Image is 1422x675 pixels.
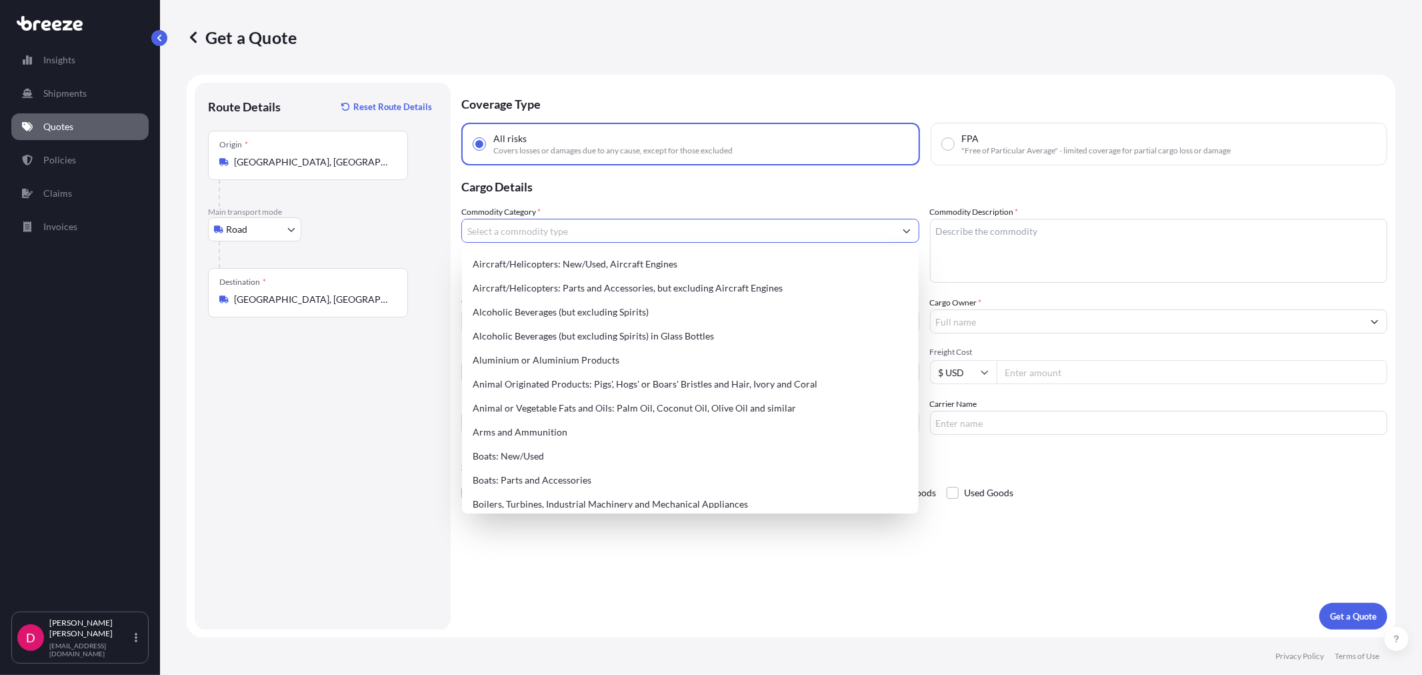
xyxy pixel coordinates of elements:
p: Special Conditions [461,462,1387,472]
label: Commodity Category [461,205,541,219]
span: Freight Cost [930,347,1388,358]
p: Get a Quote [187,27,297,48]
p: Route Details [208,99,281,115]
div: Alcoholic Beverages (but excluding Spirits) in Glass Bottles [467,324,913,348]
p: Coverage Type [461,83,1387,123]
label: Booking Reference [461,398,528,411]
input: Enter name [930,411,1388,435]
input: Destination [234,293,391,306]
label: Cargo Owner [930,296,982,309]
span: Commodity Value [461,296,919,307]
button: Select transport [208,217,301,241]
div: Boats: New/Used [467,444,913,468]
button: Show suggestions [895,219,919,243]
div: Animal or Vegetable Fats and Oils: Palm Oil, Coconut Oil, Olive Oil and similar [467,396,913,420]
input: Origin [234,155,391,169]
p: Terms of Use [1335,651,1379,662]
span: FPA [962,132,979,145]
span: All risks [493,132,527,145]
div: Aluminium or Aluminium Products [467,348,913,372]
div: Boats: Parts and Accessories [467,468,913,492]
button: Show suggestions [1363,309,1387,333]
span: "Free of Particular Average" - limited coverage for partial cargo loss or damage [962,145,1231,156]
input: Full name [931,309,1363,333]
label: Commodity Description [930,205,1019,219]
div: Origin [219,139,248,150]
p: Claims [43,187,72,200]
p: Cargo Details [461,165,1387,205]
p: [EMAIL_ADDRESS][DOMAIN_NAME] [49,642,132,658]
p: Insights [43,53,75,67]
p: Main transport mode [208,207,437,217]
p: Shipments [43,87,87,100]
div: Aircraft/Helicopters: Parts and Accessories, but excluding Aircraft Engines [467,276,913,300]
input: Enter amount [997,360,1388,384]
p: Privacy Policy [1275,651,1324,662]
div: Aircraft/Helicopters: New/Used, Aircraft Engines [467,252,913,276]
p: Reset Route Details [353,100,432,113]
div: Alcoholic Beverages (but excluding Spirits) [467,300,913,324]
p: Policies [43,153,76,167]
span: D [26,631,35,644]
div: Animal Originated Products: Pigs', Hogs' or Boars' Bristles and Hair, Ivory and Coral [467,372,913,396]
div: Boilers, Turbines, Industrial Machinery and Mechanical Appliances [467,492,913,516]
input: Your internal reference [461,411,919,435]
input: Select a commodity type [462,219,895,243]
span: Road [226,223,247,236]
p: Quotes [43,120,73,133]
span: Used Goods [964,483,1013,503]
label: Carrier Name [930,398,977,411]
span: Load Type [461,347,501,360]
span: Covers losses or damages due to any cause, except for those excluded [493,145,733,156]
div: Destination [219,277,266,287]
p: [PERSON_NAME] [PERSON_NAME] [49,618,132,639]
div: Arms and Ammunition [467,420,913,444]
p: Invoices [43,220,77,233]
p: Get a Quote [1330,610,1377,623]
